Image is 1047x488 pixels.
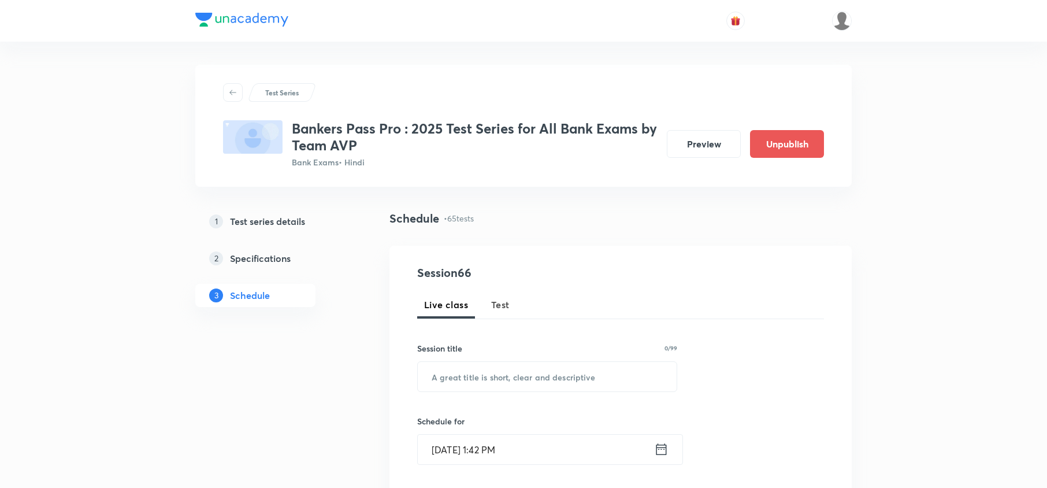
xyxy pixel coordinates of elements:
[726,12,745,30] button: avatar
[664,345,677,351] p: 0/99
[230,252,291,265] h5: Specifications
[444,212,474,224] p: • 65 tests
[195,13,288,29] a: Company Logo
[209,252,223,265] p: 2
[292,156,658,168] p: Bank Exams • Hindi
[292,120,658,154] h3: Bankers Pass Pro : 2025 Test Series for All Bank Exams by Team AVP
[209,289,223,302] p: 3
[424,298,468,312] span: Live class
[750,130,824,158] button: Unpublish
[195,13,288,27] img: Company Logo
[730,16,741,26] img: avatar
[265,87,299,98] p: Test Series
[417,342,462,354] h6: Session title
[223,120,283,154] img: fallback-thumbnail.png
[195,210,352,233] a: 1Test series details
[418,362,677,391] input: A great title is short, clear and descriptive
[667,130,741,158] button: Preview
[230,215,305,228] h5: Test series details
[209,215,223,228] p: 1
[832,11,852,31] img: Kriti
[491,298,510,312] span: Test
[230,289,270,302] h5: Schedule
[417,415,677,427] h6: Schedule for
[389,210,439,227] h4: Schedule
[417,264,628,282] h4: Session 66
[195,247,352,270] a: 2Specifications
